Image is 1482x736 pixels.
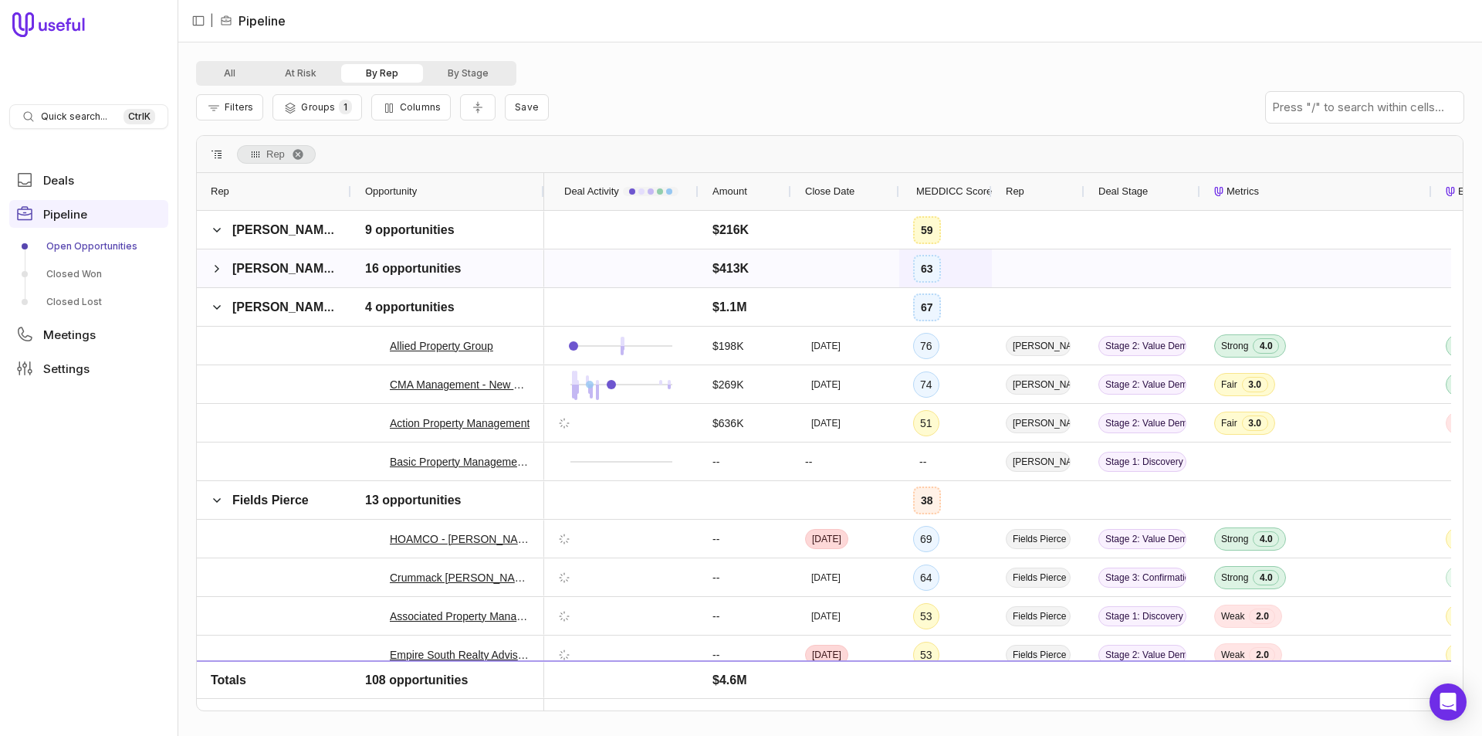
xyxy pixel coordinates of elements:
span: 16 opportunities [365,259,461,278]
div: 74 [913,371,939,398]
a: CMA Management - New Deal [390,375,530,394]
span: Metrics [1227,182,1259,201]
span: $636K [712,414,743,432]
div: 51 [913,410,939,436]
a: Crummack [PERSON_NAME] Deal [390,568,530,587]
span: [PERSON_NAME] [1006,336,1071,356]
span: -- [712,684,719,703]
span: Strong [1221,572,1248,584]
span: Weak [1221,649,1244,661]
time: [DATE] [811,572,841,584]
a: Pipeline [9,200,168,228]
span: [PERSON_NAME] [1006,375,1071,395]
span: Stage 1: Discovery [1098,452,1186,472]
span: Deal Activity [564,182,619,201]
span: $198K [712,337,743,355]
a: Closed Won [9,262,168,287]
div: Pipeline submenu [9,234,168,314]
a: Allied Property Group [390,337,493,355]
div: 40 [913,680,939,707]
div: 59 [913,216,941,244]
span: Fields Pierce [1006,529,1071,549]
div: Row Groups [237,145,316,164]
kbd: Ctrl K [123,109,155,124]
span: Stage 1: Discovery [1098,683,1186,704]
div: 53 [913,603,939,629]
span: 9 opportunities [365,221,455,239]
span: 3.0 [1242,377,1268,392]
span: -- [712,453,719,471]
span: Stage 3: Confirmation [1098,568,1186,588]
a: Associated Property Management Inc. - [PERSON_NAME] Deal [390,607,530,626]
span: $216K [712,221,749,239]
a: Basic Property Management - New Deal [390,453,530,471]
button: Filter Pipeline [196,94,263,120]
span: Stage 2: Value Demonstration [1098,375,1186,395]
span: Deals [43,175,74,186]
a: Meetings [9,321,168,348]
span: 4 opportunities [365,298,455,317]
span: Weak [1221,687,1244,700]
a: Closed Lost [9,290,168,314]
span: Stage 2: Value Demonstration [1098,529,1186,549]
a: Open Opportunities [9,234,168,259]
span: Rep [211,182,229,201]
span: 2.0 [1249,686,1275,701]
button: At Risk [260,64,341,83]
span: Stage 2: Value Demonstration [1098,413,1186,433]
span: Rep [1006,182,1024,201]
span: MEDDICC Score [916,182,992,201]
div: 67 [913,293,941,321]
span: 4.0 [1253,570,1279,585]
button: Collapse all rows [460,94,496,121]
span: Rep [266,145,285,164]
span: Fields Pierce [1006,683,1071,704]
span: Stage 1: Discovery [1098,606,1186,626]
div: -- [791,443,899,480]
span: Pipeline [43,209,87,220]
span: Groups [301,101,335,113]
div: -- [913,449,932,474]
span: 4.0 [1253,531,1279,547]
span: Meetings [43,329,96,341]
span: | [210,12,214,30]
span: [PERSON_NAME] [1006,413,1071,433]
span: Filters [225,101,253,113]
span: [PERSON_NAME] [232,223,336,236]
div: 38 [913,487,941,514]
span: Close Date [805,182,854,201]
div: Metrics [1214,173,1418,210]
span: Weak [1221,610,1244,622]
div: 76 [913,333,939,359]
input: Press "/" to search within cells... [1266,92,1463,123]
span: -- [712,646,719,664]
span: Rep. Press ENTER to sort. Press DELETE to remove [237,145,316,164]
button: By Stage [423,64,513,83]
time: [DATE] [812,533,841,545]
span: Amount [712,182,747,201]
span: $269K [712,375,743,394]
span: Settings [43,363,90,375]
li: Pipeline [220,12,286,30]
time: [DATE] [811,340,841,352]
button: Collapse sidebar [187,9,210,32]
div: 53 [913,642,939,668]
span: 2.0 [1249,609,1275,624]
span: [PERSON_NAME] [1006,452,1071,472]
span: Fields Pierce [1006,645,1071,665]
button: All [199,64,260,83]
span: 3.0 [1242,415,1268,431]
span: Opportunity [365,182,417,201]
span: Columns [400,101,441,113]
div: MEDDICC Score [913,173,978,210]
button: Create a new saved view [505,94,549,120]
time: [DATE] [812,649,841,661]
span: -- [712,607,719,626]
span: 4.0 [1253,338,1279,354]
time: [DATE] [811,610,841,622]
span: $413K [712,259,749,278]
span: -- [712,568,719,587]
span: Stage 2: Value Demonstration [1098,336,1186,356]
a: Settings [9,354,168,382]
span: [PERSON_NAME] [232,262,336,275]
